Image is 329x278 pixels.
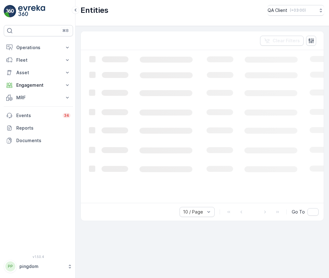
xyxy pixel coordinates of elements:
[16,69,60,76] p: Asset
[81,5,108,15] p: Entities
[268,7,287,13] p: QA Client
[4,5,16,18] img: logo
[4,134,73,147] a: Documents
[4,66,73,79] button: Asset
[4,260,73,273] button: PPpingdom
[268,5,324,16] button: QA Client(+03:00)
[273,38,300,44] p: Clear Filters
[16,44,60,51] p: Operations
[260,36,304,46] button: Clear Filters
[16,57,60,63] p: Fleet
[16,82,60,88] p: Engagement
[4,91,73,104] button: MRF
[4,122,73,134] a: Reports
[64,113,69,118] p: 34
[4,109,73,122] a: Events34
[290,8,306,13] p: ( +03:00 )
[16,125,70,131] p: Reports
[4,255,73,259] span: v 1.50.4
[16,112,59,119] p: Events
[18,5,45,18] img: logo_light-DOdMpM7g.png
[16,137,70,144] p: Documents
[19,263,64,270] p: pingdom
[4,41,73,54] button: Operations
[16,95,60,101] p: MRF
[4,79,73,91] button: Engagement
[62,28,69,33] p: ⌘B
[5,261,15,271] div: PP
[292,209,305,215] span: Go To
[4,54,73,66] button: Fleet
